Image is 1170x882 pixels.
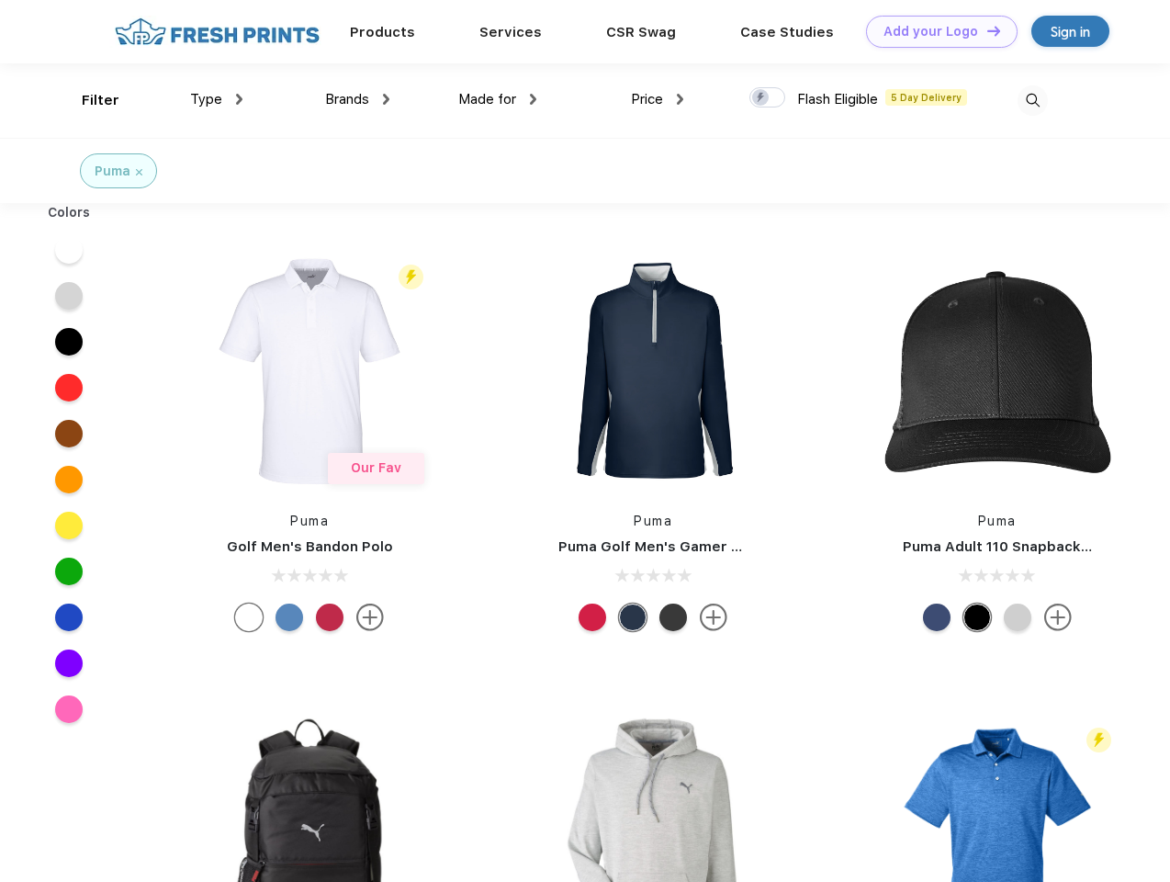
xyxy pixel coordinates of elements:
img: more.svg [356,604,384,631]
img: flash_active_toggle.svg [399,265,423,289]
img: filter_cancel.svg [136,169,142,175]
img: func=resize&h=266 [187,249,432,493]
span: Made for [458,91,516,107]
a: Puma [290,514,329,528]
a: Services [479,24,542,40]
a: Puma [634,514,672,528]
div: Puma Black [659,604,687,631]
div: Pma Blk Pma Blk [963,604,991,631]
span: Brands [325,91,369,107]
span: Flash Eligible [797,91,878,107]
span: Price [631,91,663,107]
a: Products [350,24,415,40]
img: DT [987,26,1000,36]
div: Lake Blue [276,604,303,631]
div: Add your Logo [883,24,978,40]
div: Filter [82,90,119,111]
img: dropdown.png [677,94,683,105]
span: Our Fav [351,460,401,475]
a: Sign in [1031,16,1109,47]
img: flash_active_toggle.svg [1086,728,1111,752]
img: fo%20logo%202.webp [109,16,325,48]
img: dropdown.png [383,94,389,105]
div: Peacoat Qut Shd [923,604,951,631]
div: Puma [95,162,130,181]
span: Type [190,91,222,107]
a: Golf Men's Bandon Polo [227,538,393,555]
div: Navy Blazer [619,604,647,631]
div: Colors [34,203,105,222]
img: func=resize&h=266 [531,249,775,493]
img: func=resize&h=266 [875,249,1119,493]
a: Puma Golf Men's Gamer Golf Quarter-Zip [558,538,849,555]
div: Quarry Brt Whit [1004,604,1031,631]
img: dropdown.png [236,94,242,105]
img: dropdown.png [530,94,536,105]
div: Ski Patrol [579,604,606,631]
div: Sign in [1051,21,1090,42]
img: more.svg [1044,604,1072,631]
div: Ski Patrol [316,604,343,631]
a: CSR Swag [606,24,676,40]
div: Bright White [235,604,263,631]
img: more.svg [700,604,727,631]
a: Puma [978,514,1017,528]
span: 5 Day Delivery [885,89,967,106]
img: desktop_search.svg [1018,85,1048,116]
